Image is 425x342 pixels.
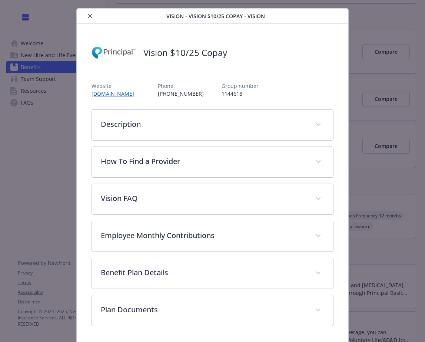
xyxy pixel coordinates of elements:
p: Phone [158,82,204,90]
p: 1144618 [222,90,259,98]
div: How To Find a Provider [92,147,333,177]
h2: Vision $10/25 Copay [143,46,227,59]
p: How To Find a Provider [101,156,306,167]
p: Employee Monthly Contributions [101,230,306,241]
p: Plan Documents [101,304,306,315]
p: Website [92,82,140,90]
p: Description [101,119,306,130]
img: Principal Financial Group Inc [92,42,136,64]
div: Description [92,110,333,140]
button: close [86,11,94,20]
div: Plan Documents [92,295,333,326]
p: Vision FAQ [101,193,306,204]
p: [PHONE_NUMBER] [158,90,204,98]
p: Group number [222,82,259,90]
div: Vision FAQ [92,184,333,214]
span: Vision - Vision $10/25 Copay - Vision [166,12,265,20]
p: Benefit Plan Details [101,267,306,278]
a: [DOMAIN_NAME] [92,90,140,97]
div: Employee Monthly Contributions [92,221,333,251]
div: Benefit Plan Details [92,258,333,289]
